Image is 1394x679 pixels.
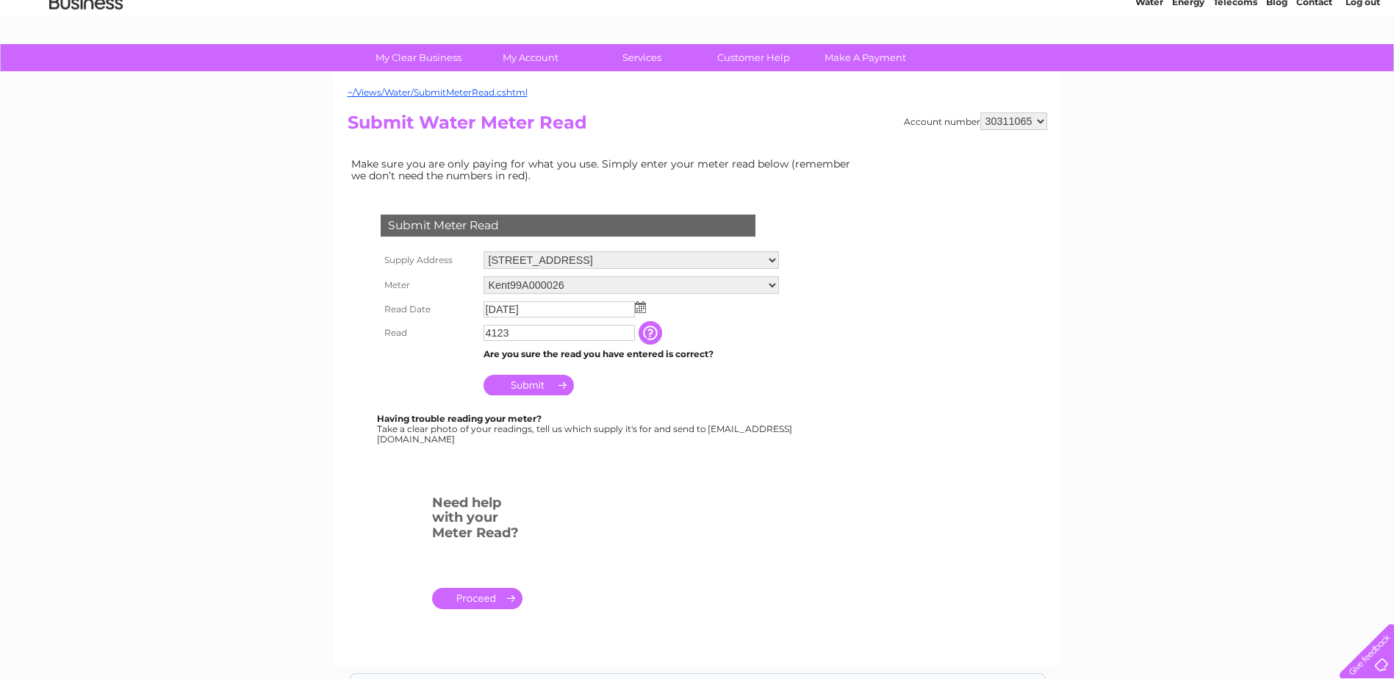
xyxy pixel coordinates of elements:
[432,588,522,609] a: .
[480,345,783,364] td: Are you sure the read you have entered is correct?
[377,413,542,424] b: Having trouble reading your meter?
[358,44,479,71] a: My Clear Business
[377,248,480,273] th: Supply Address
[381,215,755,237] div: Submit Meter Read
[484,375,574,395] input: Submit
[1346,62,1380,73] a: Log out
[348,154,862,185] td: Make sure you are only paying for what you use. Simply enter your meter read below (remember we d...
[581,44,703,71] a: Services
[1213,62,1257,73] a: Telecoms
[348,112,1047,140] h2: Submit Water Meter Read
[48,38,123,83] img: logo.png
[470,44,591,71] a: My Account
[693,44,814,71] a: Customer Help
[432,492,522,548] h3: Need help with your Meter Read?
[1296,62,1332,73] a: Contact
[377,273,480,298] th: Meter
[1135,62,1163,73] a: Water
[377,321,480,345] th: Read
[635,301,646,313] img: ...
[377,414,794,444] div: Take a clear photo of your readings, tell us which supply it's for and send to [EMAIL_ADDRESS][DO...
[904,112,1047,130] div: Account number
[1172,62,1204,73] a: Energy
[1117,7,1218,26] a: 0333 014 3131
[348,87,528,98] a: ~/Views/Water/SubmitMeterRead.cshtml
[639,321,665,345] input: Information
[351,8,1045,71] div: Clear Business is a trading name of Verastar Limited (registered in [GEOGRAPHIC_DATA] No. 3667643...
[805,44,926,71] a: Make A Payment
[377,298,480,321] th: Read Date
[1266,62,1287,73] a: Blog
